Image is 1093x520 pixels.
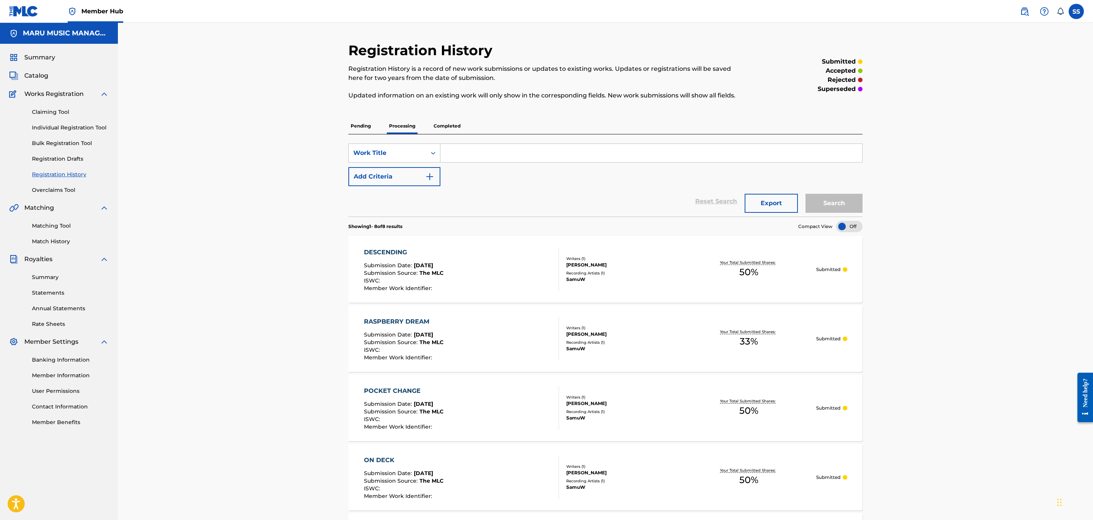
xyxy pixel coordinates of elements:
[9,255,18,264] img: Royalties
[348,91,744,100] p: Updated information on an existing work will only show in the corresponding fields. New work subm...
[720,260,777,265] p: Your Total Submitted Shares:
[828,75,856,85] p: rejected
[32,356,109,364] a: Banking Information
[419,408,443,415] span: The MLC
[364,270,419,276] span: Submission Source :
[739,265,758,279] span: 50 %
[32,403,109,411] a: Contact Information
[566,478,681,484] div: Recording Artists ( 1 )
[739,473,758,487] span: 50 %
[9,53,18,62] img: Summary
[9,71,48,80] a: CatalogCatalog
[348,118,373,134] p: Pending
[1020,7,1029,16] img: search
[1037,4,1052,19] div: Help
[32,186,109,194] a: Overclaims Tool
[364,423,434,430] span: Member Work Identifier :
[425,172,434,181] img: 9d2ae6d4665cec9f34b9.svg
[822,57,856,66] p: submitted
[364,354,434,361] span: Member Work Identifier :
[9,203,19,212] img: Matching
[364,317,443,326] div: RASPBERRY DREAM
[419,477,443,484] span: The MLC
[364,485,382,492] span: ISWC :
[566,469,681,476] div: [PERSON_NAME]
[364,339,419,346] span: Submission Source :
[1072,367,1093,428] iframe: Resource Center
[32,418,109,426] a: Member Benefits
[387,118,418,134] p: Processing
[348,64,744,83] p: Registration History is a record of new work submissions or updates to existing works. Updates or...
[348,375,863,441] a: POCKET CHANGESubmission Date:[DATE]Submission Source:The MLCISWC:Member Work Identifier:Writers (...
[566,464,681,469] div: Writers ( 1 )
[9,53,55,62] a: SummarySummary
[81,7,123,16] span: Member Hub
[32,108,109,116] a: Claiming Tool
[816,266,840,273] p: Submitted
[431,118,463,134] p: Completed
[816,405,840,412] p: Submitted
[364,386,443,396] div: POCKET CHANGE
[566,394,681,400] div: Writers ( 1 )
[1055,483,1093,520] iframe: Chat Widget
[32,320,109,328] a: Rate Sheets
[32,238,109,246] a: Match History
[348,144,863,217] form: Search Form
[720,329,777,335] p: Your Total Submitted Shares:
[364,331,414,338] span: Submission Date :
[32,273,109,281] a: Summary
[9,6,38,17] img: MLC Logo
[1040,7,1049,16] img: help
[720,398,777,404] p: Your Total Submitted Shares:
[100,203,109,212] img: expand
[24,337,78,346] span: Member Settings
[364,493,434,499] span: Member Work Identifier :
[364,416,382,423] span: ISWC :
[566,409,681,415] div: Recording Artists ( 1 )
[24,71,48,80] span: Catalog
[740,335,758,348] span: 33 %
[414,400,433,407] span: [DATE]
[32,139,109,147] a: Bulk Registration Tool
[566,340,681,345] div: Recording Artists ( 1 )
[364,400,414,407] span: Submission Date :
[364,470,414,477] span: Submission Date :
[739,404,758,418] span: 50 %
[419,270,443,276] span: The MLC
[9,71,18,80] img: Catalog
[566,325,681,331] div: Writers ( 1 )
[414,470,433,477] span: [DATE]
[364,456,443,465] div: ON DECK
[364,248,443,257] div: DESCENDING
[1057,491,1062,514] div: Drag
[566,262,681,268] div: [PERSON_NAME]
[23,29,109,38] h5: MARU MUSIC MANAGEMENT
[1069,4,1084,19] div: User Menu
[9,337,18,346] img: Member Settings
[100,89,109,99] img: expand
[24,53,55,62] span: Summary
[818,85,856,94] p: superseded
[566,345,681,352] div: SamuW
[566,400,681,407] div: [PERSON_NAME]
[348,305,863,372] a: RASPBERRY DREAMSubmission Date:[DATE]Submission Source:The MLCISWC:Member Work Identifier:Writers...
[32,155,109,163] a: Registration Drafts
[348,42,496,59] h2: Registration History
[364,477,419,484] span: Submission Source :
[816,335,840,342] p: Submitted
[566,270,681,276] div: Recording Artists ( 1 )
[566,331,681,338] div: [PERSON_NAME]
[32,171,109,179] a: Registration History
[100,255,109,264] img: expand
[32,305,109,313] a: Annual Statements
[414,262,433,269] span: [DATE]
[24,255,52,264] span: Royalties
[353,148,422,158] div: Work Title
[419,339,443,346] span: The MLC
[364,277,382,284] span: ISWC :
[566,415,681,421] div: SamuW
[364,408,419,415] span: Submission Source :
[32,124,109,132] a: Individual Registration Tool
